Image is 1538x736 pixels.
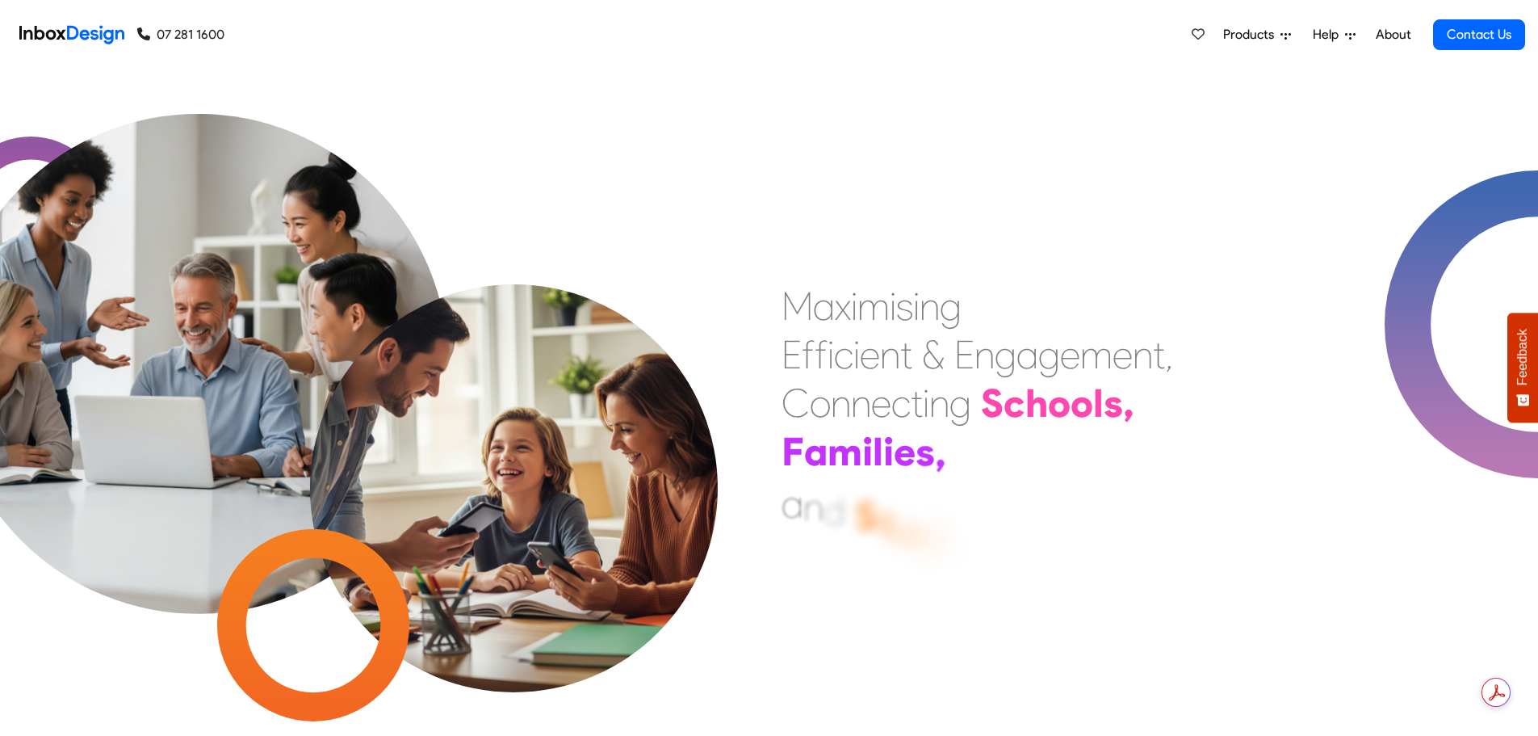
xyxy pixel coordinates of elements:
div: i [890,282,896,330]
div: , [1165,330,1173,379]
div: f [802,330,815,379]
a: About [1371,19,1415,51]
div: a [782,480,803,528]
div: n [880,330,900,379]
div: c [891,379,911,427]
span: Products [1223,25,1280,44]
div: s [916,427,935,476]
div: & [922,330,945,379]
div: i [851,282,857,330]
div: c [1004,379,1025,427]
a: Products [1217,19,1297,51]
div: Maximising Efficient & Engagement, Connecting Schools, Families, and Students. [782,282,1173,524]
div: m [828,427,862,476]
div: i [923,379,929,427]
div: u [894,505,916,553]
div: n [929,379,949,427]
div: t [878,498,894,546]
div: S [981,379,1004,427]
span: Help [1313,25,1345,44]
div: n [920,282,940,330]
div: f [815,330,828,379]
div: t [1153,330,1165,379]
a: 07 281 1600 [137,25,224,44]
div: n [803,482,823,531]
div: i [853,330,860,379]
span: Feedback [1515,329,1530,385]
div: t [900,330,912,379]
div: o [1048,379,1071,427]
div: m [1080,330,1113,379]
div: n [831,379,851,427]
div: n [851,379,871,427]
div: i [828,330,834,379]
div: , [1123,379,1134,427]
div: g [995,330,1016,379]
div: g [940,282,962,330]
button: Feedback - Show survey [1507,313,1538,423]
div: l [1093,379,1104,427]
div: C [782,379,810,427]
div: t [911,379,923,427]
div: n [1133,330,1153,379]
div: m [857,282,890,330]
div: c [834,330,853,379]
div: a [1016,330,1038,379]
div: l [873,427,883,476]
div: x [835,282,851,330]
div: e [1113,330,1133,379]
div: d [916,513,940,561]
div: s [1104,379,1123,427]
div: g [949,379,971,427]
div: S [855,492,878,540]
div: o [1071,379,1093,427]
div: o [810,379,831,427]
div: h [1025,379,1048,427]
div: i [862,427,873,476]
div: F [782,427,804,476]
a: Contact Us [1433,19,1525,50]
div: s [896,282,913,330]
div: i [913,282,920,330]
div: e [871,379,891,427]
div: i [883,427,894,476]
div: g [1038,330,1060,379]
div: M [782,282,813,330]
div: a [813,282,835,330]
div: d [823,487,845,536]
div: e [860,330,880,379]
div: e [1060,330,1080,379]
div: , [935,429,946,477]
a: Help [1306,19,1362,51]
div: E [954,330,974,379]
div: e [940,522,962,570]
div: e [894,427,916,476]
div: n [974,330,995,379]
div: E [782,330,802,379]
div: a [804,427,828,476]
img: parents_with_child.png [259,183,769,692]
